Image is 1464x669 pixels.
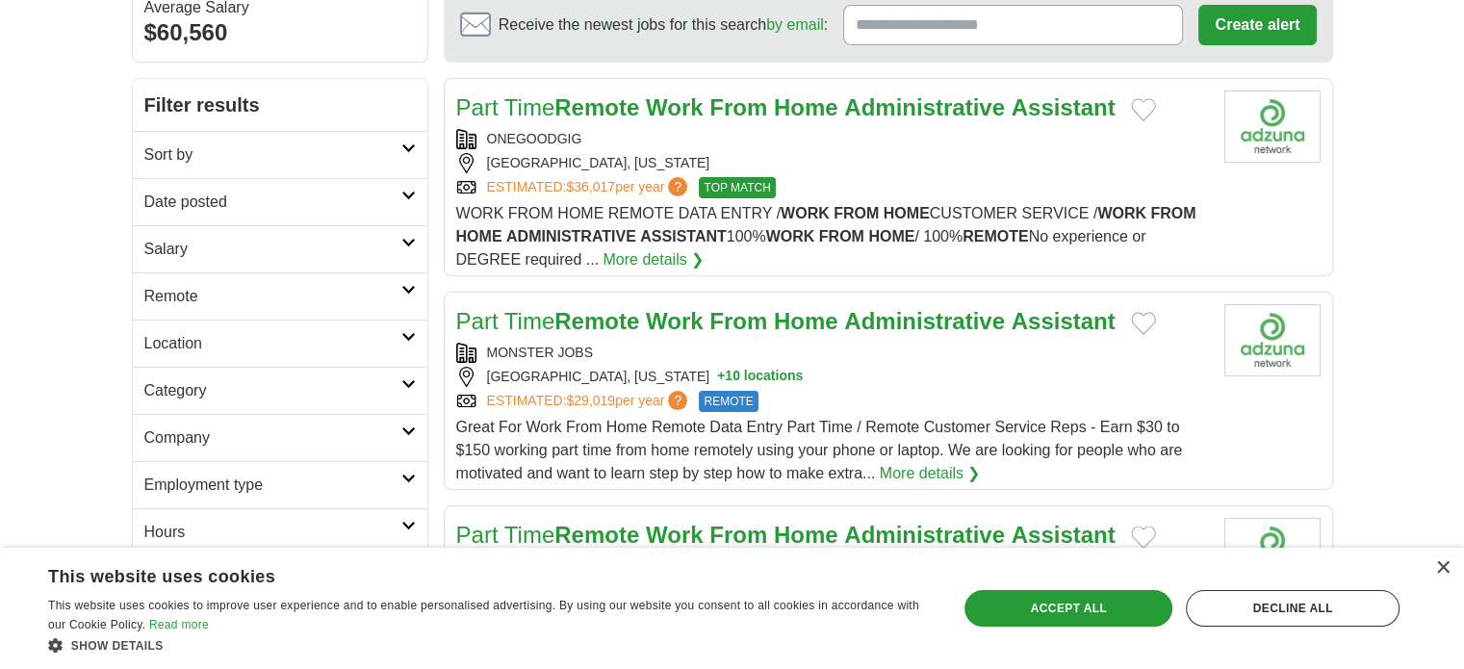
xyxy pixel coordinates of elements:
[48,635,931,655] div: Show details
[456,343,1209,363] div: MONSTER JOBS
[487,177,692,198] a: ESTIMATED:$36,017per year?
[554,94,639,120] strong: Remote
[456,205,1196,268] span: WORK FROM HOME REMOTE DATA ENTRY / CUSTOMER SERVICE / 100% / 100% No experience or DEGREE require...
[781,205,830,221] strong: WORK
[133,131,427,178] a: Sort by
[487,391,692,412] a: ESTIMATED:$29,019per year?
[456,94,1116,120] a: Part TimeRemote Work From Home Administrative Assistant
[456,153,1209,173] div: [GEOGRAPHIC_DATA], [US_STATE]
[880,462,981,485] a: More details ❯
[774,94,838,120] strong: Home
[646,522,704,548] strong: Work
[668,391,687,410] span: ?
[774,308,838,334] strong: Home
[144,426,401,450] h2: Company
[144,143,401,167] h2: Sort by
[144,238,401,261] h2: Salary
[71,639,164,653] span: Show details
[1131,526,1156,549] button: Add to favorite jobs
[1224,304,1321,376] img: Company logo
[1224,90,1321,163] img: Company logo
[668,177,687,196] span: ?
[144,521,401,544] h2: Hours
[133,414,427,461] a: Company
[48,559,883,588] div: This website uses cookies
[133,508,427,555] a: Hours
[144,474,401,497] h2: Employment type
[646,308,704,334] strong: Work
[144,285,401,308] h2: Remote
[1224,518,1321,590] img: Company logo
[640,228,726,244] strong: ASSISTANT
[1131,98,1156,121] button: Add to favorite jobs
[646,94,704,120] strong: Work
[603,248,704,271] a: More details ❯
[456,419,1183,481] span: Great For Work From Home Remote Data Entry Part Time / Remote Customer Service Reps - Earn $30 to...
[1012,308,1116,334] strong: Assistant
[1186,590,1400,627] div: Decline all
[1012,94,1116,120] strong: Assistant
[144,332,401,355] h2: Location
[133,320,427,367] a: Location
[699,177,775,198] span: TOP MATCH
[499,13,828,37] span: Receive the newest jobs for this search :
[717,367,803,387] button: +10 locations
[834,205,879,221] strong: FROM
[554,522,639,548] strong: Remote
[456,129,1209,149] div: ONEGOODGIG
[144,379,401,402] h2: Category
[566,393,615,408] span: $29,019
[133,272,427,320] a: Remote
[506,228,636,244] strong: ADMINISTRATIVE
[133,461,427,508] a: Employment type
[149,618,209,631] a: Read more, opens a new window
[456,308,1116,334] a: Part TimeRemote Work From Home Administrative Assistant
[884,205,930,221] strong: HOME
[456,522,1116,548] a: Part TimeRemote Work From Home Administrative Assistant
[964,590,1172,627] div: Accept all
[1150,205,1195,221] strong: FROM
[868,228,914,244] strong: HOME
[709,308,767,334] strong: From
[766,16,824,33] a: by email
[699,391,758,412] span: REMOTE
[709,94,767,120] strong: From
[554,308,639,334] strong: Remote
[144,15,416,50] div: $60,560
[844,308,1005,334] strong: Administrative
[133,367,427,414] a: Category
[456,367,1209,387] div: [GEOGRAPHIC_DATA], [US_STATE]
[48,599,919,631] span: This website uses cookies to improve user experience and to enable personalised advertising. By u...
[1435,561,1450,576] div: Close
[774,522,838,548] strong: Home
[133,79,427,131] h2: Filter results
[766,228,815,244] strong: WORK
[963,228,1028,244] strong: REMOTE
[1012,522,1116,548] strong: Assistant
[133,178,427,225] a: Date posted
[717,367,725,387] span: +
[1131,312,1156,335] button: Add to favorite jobs
[144,191,401,214] h2: Date posted
[456,228,502,244] strong: HOME
[844,94,1005,120] strong: Administrative
[1097,205,1146,221] strong: WORK
[844,522,1005,548] strong: Administrative
[133,225,427,272] a: Salary
[709,522,767,548] strong: From
[819,228,864,244] strong: FROM
[566,179,615,194] span: $36,017
[1198,5,1316,45] button: Create alert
